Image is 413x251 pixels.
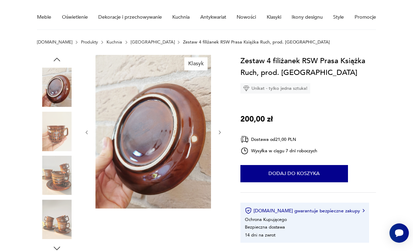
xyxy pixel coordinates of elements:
[81,40,98,45] a: Produkty
[240,113,273,125] p: 200,00 zł
[237,5,256,29] a: Nowości
[240,165,348,182] button: Dodaj do koszyka
[172,5,190,29] a: Kuchnia
[37,5,51,29] a: Meble
[95,55,211,209] img: Zdjęcie produktu Zestaw 4 filiżanek RSW Prasa Książka Ruch, prod. Pruszków
[107,40,122,45] a: Kuchnia
[131,40,175,45] a: [GEOGRAPHIC_DATA]
[240,147,317,155] div: Wysyłka w ciągu 7 dni roboczych
[240,83,310,94] div: Unikat - tylko jedna sztuka!
[245,207,252,214] img: Ikona certyfikatu
[240,55,376,78] h1: Zestaw 4 filiżanek RSW Prasa Książka Ruch, prod. [GEOGRAPHIC_DATA]
[240,135,249,144] img: Ikona dostawy
[389,223,409,243] iframe: Smartsupp widget button
[240,135,317,144] div: Dostawa od 21,00 PLN
[183,40,330,45] p: Zestaw 4 filiżanek RSW Prasa Książka Ruch, prod. [GEOGRAPHIC_DATA]
[98,5,162,29] a: Dekoracje i przechowywanie
[184,57,208,70] div: Klasyk
[37,40,72,45] a: [DOMAIN_NAME]
[37,200,76,239] img: Zdjęcie produktu Zestaw 4 filiżanek RSW Prasa Książka Ruch, prod. Pruszków
[355,5,376,29] a: Promocje
[333,5,344,29] a: Style
[292,5,323,29] a: Ikony designu
[37,68,76,107] img: Zdjęcie produktu Zestaw 4 filiżanek RSW Prasa Książka Ruch, prod. Pruszków
[245,207,364,214] button: [DOMAIN_NAME] gwarantuje bezpieczne zakupy
[245,232,275,238] li: 14 dni na zwrot
[362,209,365,212] img: Ikona strzałki w prawo
[245,224,285,230] li: Bezpieczna dostawa
[243,85,249,91] img: Ikona diamentu
[37,156,76,195] img: Zdjęcie produktu Zestaw 4 filiżanek RSW Prasa Książka Ruch, prod. Pruszków
[267,5,281,29] a: Klasyki
[62,5,88,29] a: Oświetlenie
[37,112,76,151] img: Zdjęcie produktu Zestaw 4 filiżanek RSW Prasa Książka Ruch, prod. Pruszków
[200,5,226,29] a: Antykwariat
[245,216,287,223] li: Ochrona Kupującego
